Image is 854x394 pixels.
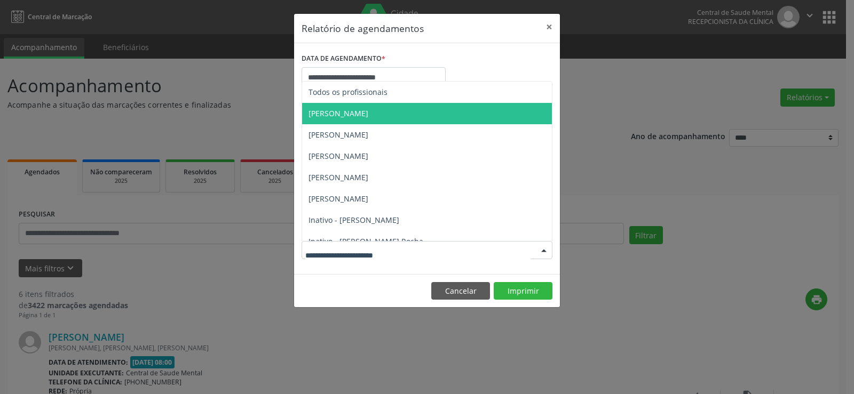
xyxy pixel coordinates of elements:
[309,194,368,204] span: [PERSON_NAME]
[302,21,424,35] h5: Relatório de agendamentos
[309,87,388,97] span: Todos os profissionais
[309,236,423,246] span: Inativo - [PERSON_NAME] Rocha
[309,172,368,182] span: [PERSON_NAME]
[309,130,368,140] span: [PERSON_NAME]
[539,14,560,40] button: Close
[302,51,385,67] label: DATA DE AGENDAMENTO
[494,282,552,300] button: Imprimir
[309,151,368,161] span: [PERSON_NAME]
[431,282,490,300] button: Cancelar
[309,108,368,118] span: [PERSON_NAME]
[309,215,399,225] span: Inativo - [PERSON_NAME]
